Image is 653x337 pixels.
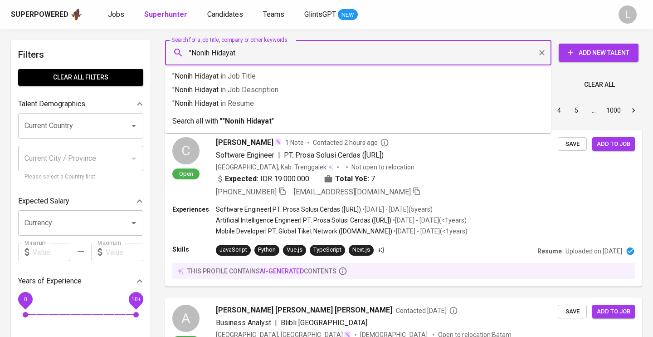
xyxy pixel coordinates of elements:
button: Clear All filters [18,69,143,86]
p: Not open to relocation [351,163,414,172]
input: Value [106,243,143,261]
p: Mobile Developer | PT. Global Tiket Network ([DOMAIN_NAME]) [216,227,392,236]
div: [GEOGRAPHIC_DATA], Kab. Trenggalek [216,163,333,172]
span: Software Engineer [216,151,274,159]
p: Years of Experience [18,276,82,287]
span: in Job Title [220,72,256,80]
span: Add to job [597,307,630,317]
button: Add New Talent [559,44,638,62]
span: Candidates [207,10,243,19]
span: Jobs [108,10,124,19]
div: C [172,137,200,164]
span: in Job Description [220,85,278,94]
span: [PERSON_NAME] [216,137,273,148]
p: "Nonih Hidayat [172,84,544,95]
svg: By Batam recruiter [380,138,389,147]
p: • [DATE] - [DATE] ( <1 years ) [392,227,468,236]
b: Total YoE: [335,173,369,184]
p: +3 [377,246,385,255]
div: IDR 19.000.000 [216,173,309,184]
span: Clear All [584,79,615,90]
a: Candidates [207,9,245,20]
span: Teams [263,10,284,19]
p: Artificial Intelligence Engineer | PT. Prosa Solusi Cerdas ([URL]) [216,216,391,225]
p: • [DATE] - [DATE] ( <1 years ) [391,216,467,225]
span: Save [562,307,582,317]
nav: pagination navigation [482,103,642,118]
button: Open [127,119,140,132]
span: [PHONE_NUMBER] [216,188,277,196]
span: Blibli [GEOGRAPHIC_DATA] [281,318,367,327]
a: Superhunter [144,9,189,20]
span: GlintsGPT [304,10,336,19]
p: Software Engineer | PT. Prosa Solusi Cerdas ([URL]) [216,205,361,214]
a: COpen[PERSON_NAME]1 NoteContacted 2 hours agoSoftware Engineer|PT. Prosa Solusi Cerdas ([URL])[GE... [165,130,642,287]
span: AI-generated [260,268,304,275]
b: Expected: [225,173,258,184]
span: 10+ [131,296,141,302]
div: Expected Salary [18,192,143,210]
p: Skills [172,245,216,254]
button: Open [127,217,140,229]
p: Experiences [172,205,216,214]
button: Save [558,305,587,319]
span: Add New Talent [566,47,631,59]
a: Superpoweredapp logo [11,8,83,21]
span: Contacted [DATE] [396,306,458,315]
p: "Nonih Hidayat [172,98,544,109]
button: Clear All [580,76,619,93]
button: Go to next page [626,103,641,118]
button: Add to job [592,305,635,319]
p: Uploaded on [DATE] [565,247,622,256]
div: Talent Demographics [18,95,143,113]
p: "Nonih Hidayat [172,71,544,82]
button: Add to job [592,137,635,151]
span: Save [562,139,582,149]
div: TypeScript [313,246,341,254]
span: 0 [24,296,27,302]
div: Vue.js [287,246,302,254]
button: Clear [536,46,548,59]
span: Business Analyst [216,318,271,327]
img: magic_wand.svg [274,138,282,145]
b: Superhunter [144,10,187,19]
div: JavaScript [219,246,247,254]
span: Clear All filters [25,72,136,83]
button: Go to page 1000 [604,103,624,118]
a: Teams [263,9,286,20]
div: Python [258,246,276,254]
span: in Resume [220,99,254,108]
div: … [586,106,601,115]
div: Years of Experience [18,272,143,290]
p: Search all with " " [172,116,544,127]
p: • [DATE] - [DATE] ( 5 years ) [361,205,433,214]
span: Open [175,170,197,178]
svg: By Batam recruiter [449,306,458,315]
button: Go to page 4 [552,103,566,118]
p: Talent Demographics [18,99,85,109]
span: 7 [371,173,375,184]
span: | [275,317,277,328]
span: | [278,150,280,161]
p: this profile contains contents [187,267,336,276]
button: Go to page 5 [569,103,584,118]
span: Contacted 2 hours ago [313,138,389,147]
img: app logo [70,8,83,21]
span: NEW [338,10,358,20]
div: A [172,305,200,332]
span: PT. Prosa Solusi Cerdas ([URL]) [284,151,384,159]
p: Please select a Country first [24,173,137,182]
b: "Nonih Hidayat [222,117,272,125]
h6: Filters [18,47,143,62]
button: Save [558,137,587,151]
a: GlintsGPT NEW [304,9,358,20]
a: Jobs [108,9,126,20]
span: 1 Note [285,138,304,147]
p: Expected Salary [18,196,69,207]
div: Next.js [352,246,370,254]
p: Resume [537,247,562,256]
span: [EMAIL_ADDRESS][DOMAIN_NAME] [294,188,411,196]
span: [PERSON_NAME] [PERSON_NAME] [PERSON_NAME] [216,305,392,316]
div: Superpowered [11,10,68,20]
span: Add to job [597,139,630,149]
